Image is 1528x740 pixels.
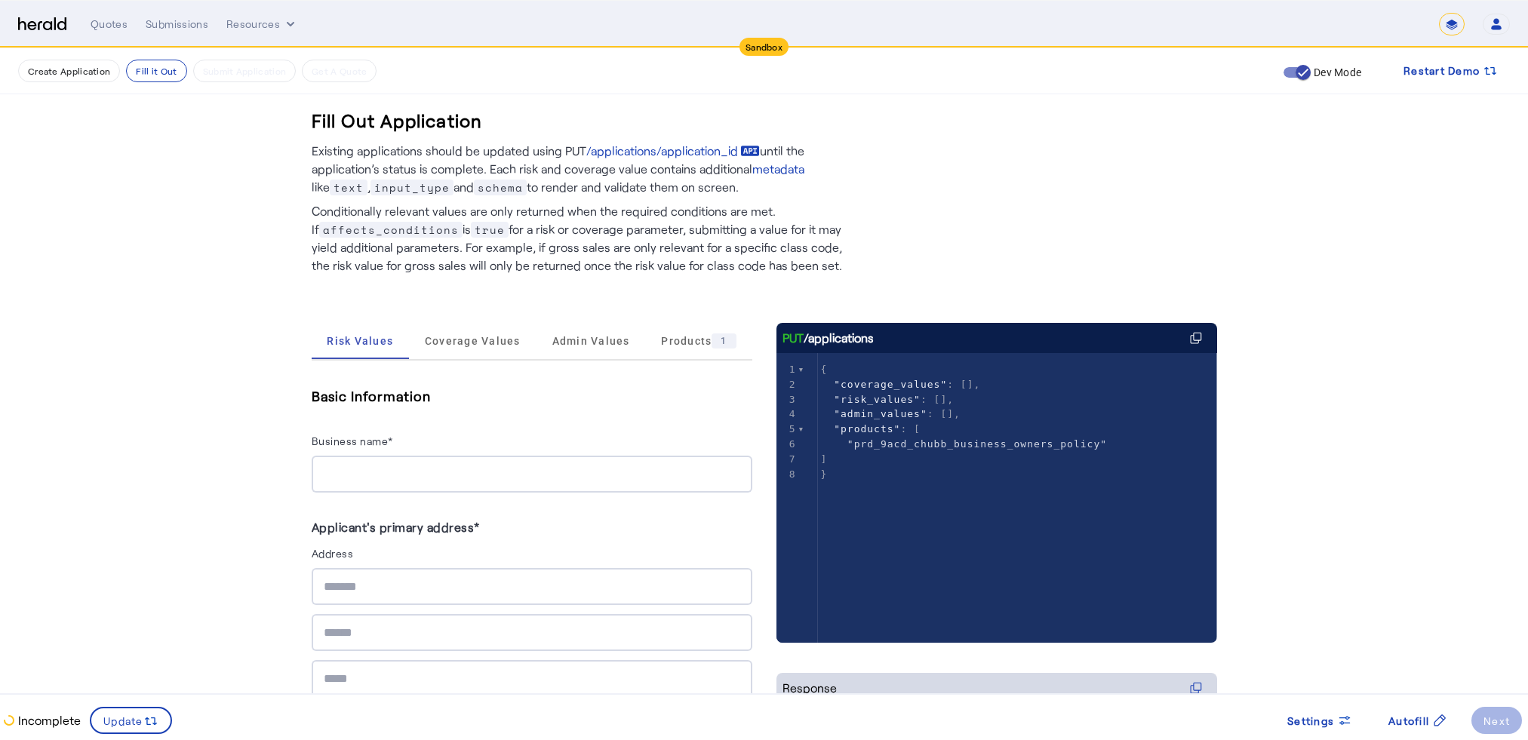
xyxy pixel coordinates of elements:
div: Submissions [146,17,208,32]
span: Autofill [1388,713,1429,729]
button: Settings [1275,707,1364,734]
span: schema [474,180,527,195]
p: Existing applications should be updated using PUT until the application’s status is complete. Eac... [312,142,855,196]
button: Resources dropdown menu [226,17,298,32]
span: "admin_values" [834,408,927,419]
div: 1 [776,362,798,377]
div: 2 [776,377,798,392]
div: Sandbox [739,38,789,56]
div: 3 [776,392,798,407]
label: Address [312,547,354,560]
span: Settings [1287,713,1334,729]
div: /applications [782,329,874,347]
button: Create Application [18,60,120,82]
span: { [821,364,828,375]
label: Applicant's primary address* [312,520,480,534]
p: Incomplete [15,711,81,729]
button: Restart Demo [1391,57,1510,84]
h3: Fill Out Application [312,109,483,133]
button: Fill it Out [126,60,186,82]
span: Risk Values [327,336,393,346]
span: : [ [821,423,921,434]
button: Autofill [1376,707,1459,734]
div: 1 [712,333,736,349]
p: Conditionally relevant values are only returned when the required conditions are met. If is for a... [312,196,855,275]
span: Restart Demo [1403,62,1480,80]
button: Get A Quote [302,60,377,82]
div: 5 [776,422,798,437]
span: text [330,180,367,195]
div: 4 [776,407,798,422]
span: "prd_9acd_chubb_business_owners_policy" [847,438,1107,450]
span: Coverage Values [425,336,521,346]
span: Update [103,713,143,729]
div: Quotes [91,17,128,32]
div: Response [782,679,837,697]
button: Submit Application [193,60,296,82]
span: Products [661,333,736,349]
span: : [], [821,408,961,419]
span: input_type [370,180,453,195]
span: true [471,222,509,238]
button: Update [90,707,172,734]
h5: Basic Information [312,385,752,407]
a: /applications/application_id [586,142,760,160]
label: Business name* [312,434,393,447]
span: affects_conditions [319,222,463,238]
span: "risk_values" [834,394,921,405]
span: ] [821,453,828,465]
img: Herald Logo [18,17,66,32]
div: 8 [776,467,798,482]
span: "coverage_values" [834,379,947,390]
span: } [821,468,828,480]
div: 6 [776,437,798,452]
div: 7 [776,452,798,467]
span: : [], [821,379,981,390]
span: "products" [834,423,900,434]
a: metadata [752,160,804,178]
span: Admin Values [552,336,630,346]
label: Dev Mode [1311,65,1361,80]
span: PUT [782,329,804,347]
span: : [], [821,394,955,405]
